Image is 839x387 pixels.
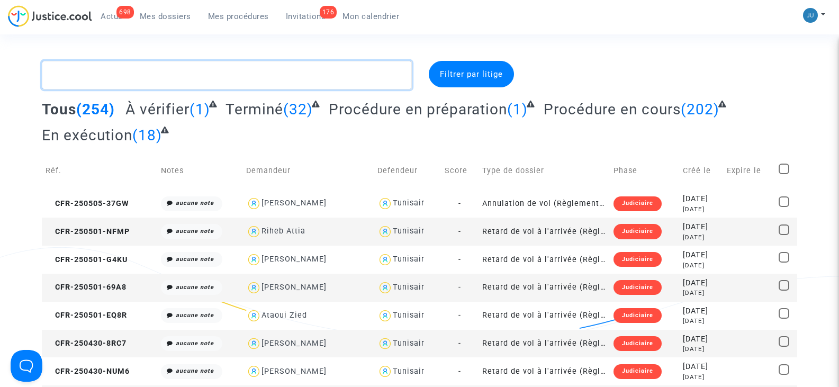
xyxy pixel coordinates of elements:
[246,196,261,211] img: icon-user.svg
[683,193,719,205] div: [DATE]
[131,8,200,24] a: Mes dossiers
[479,190,610,218] td: Annulation de vol (Règlement CE n°261/2004)
[329,101,507,118] span: Procédure en préparation
[246,308,261,323] img: icon-user.svg
[614,364,662,379] div: Judiciaire
[683,249,719,261] div: [DATE]
[277,8,335,24] a: 176Invitations
[116,6,134,19] div: 698
[46,339,127,348] span: CFR-250430-8RC7
[261,227,305,236] div: Riheb Attia
[377,196,393,211] img: icon-user.svg
[458,339,461,348] span: -
[458,255,461,264] span: -
[46,199,129,208] span: CFR-250505-37GW
[683,305,719,317] div: [DATE]
[803,8,818,23] img: 5a1477657f894e90ed302d2948cf88b6
[374,152,441,190] td: Defendeur
[507,101,528,118] span: (1)
[458,311,461,320] span: -
[683,361,719,373] div: [DATE]
[261,367,327,376] div: [PERSON_NAME]
[683,277,719,289] div: [DATE]
[683,334,719,345] div: [DATE]
[286,12,326,21] span: Invitations
[377,364,393,379] img: icon-user.svg
[283,101,313,118] span: (32)
[683,345,719,354] div: [DATE]
[246,364,261,379] img: icon-user.svg
[377,308,393,323] img: icon-user.svg
[176,284,214,291] i: aucune note
[261,339,327,348] div: [PERSON_NAME]
[42,152,157,190] td: Réf.
[92,8,131,24] a: 698Actus
[125,101,190,118] span: À vérifier
[393,227,425,236] div: Tunisair
[458,227,461,236] span: -
[8,5,92,27] img: jc-logo.svg
[614,336,662,351] div: Judiciaire
[46,227,130,236] span: CFR-250501-NFMP
[334,8,408,24] a: Mon calendrier
[101,12,123,21] span: Actus
[679,152,723,190] td: Créé le
[458,283,461,292] span: -
[479,330,610,358] td: Retard de vol à l'arrivée (Règlement CE n°261/2004)
[683,261,719,270] div: [DATE]
[246,280,261,295] img: icon-user.svg
[176,200,214,206] i: aucune note
[11,350,42,382] iframe: Help Scout Beacon - Open
[479,246,610,274] td: Retard de vol à l'arrivée (Règlement CE n°261/2004)
[377,336,393,352] img: icon-user.svg
[479,357,610,385] td: Retard de vol à l'arrivée (Règlement CE n°261/2004)
[261,283,327,292] div: [PERSON_NAME]
[76,101,115,118] span: (254)
[176,228,214,235] i: aucune note
[681,101,719,118] span: (202)
[393,311,425,320] div: Tunisair
[176,340,214,347] i: aucune note
[479,152,610,190] td: Type de dossier
[42,127,132,144] span: En exécution
[393,339,425,348] div: Tunisair
[342,12,399,21] span: Mon calendrier
[377,280,393,295] img: icon-user.svg
[46,283,127,292] span: CFR-250501-69A8
[246,252,261,267] img: icon-user.svg
[614,280,662,295] div: Judiciaire
[458,367,461,376] span: -
[458,199,461,208] span: -
[225,101,283,118] span: Terminé
[393,199,425,208] div: Tunisair
[242,152,374,190] td: Demandeur
[610,152,679,190] td: Phase
[261,255,327,264] div: [PERSON_NAME]
[200,8,277,24] a: Mes procédures
[544,101,681,118] span: Procédure en cours
[614,252,662,267] div: Judiciaire
[176,367,214,374] i: aucune note
[46,367,130,376] span: CFR-250430-NUM6
[377,224,393,239] img: icon-user.svg
[157,152,242,190] td: Notes
[614,196,662,211] div: Judiciaire
[479,218,610,246] td: Retard de vol à l'arrivée (Règlement CE n°261/2004)
[683,289,719,298] div: [DATE]
[190,101,210,118] span: (1)
[176,312,214,319] i: aucune note
[246,336,261,352] img: icon-user.svg
[683,233,719,242] div: [DATE]
[683,205,719,214] div: [DATE]
[393,283,425,292] div: Tunisair
[683,373,719,382] div: [DATE]
[614,224,662,239] div: Judiciaire
[377,252,393,267] img: icon-user.svg
[261,311,307,320] div: Ataoui Zied
[246,224,261,239] img: icon-user.svg
[261,199,327,208] div: [PERSON_NAME]
[683,221,719,233] div: [DATE]
[683,317,719,326] div: [DATE]
[42,101,76,118] span: Tous
[441,152,479,190] td: Score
